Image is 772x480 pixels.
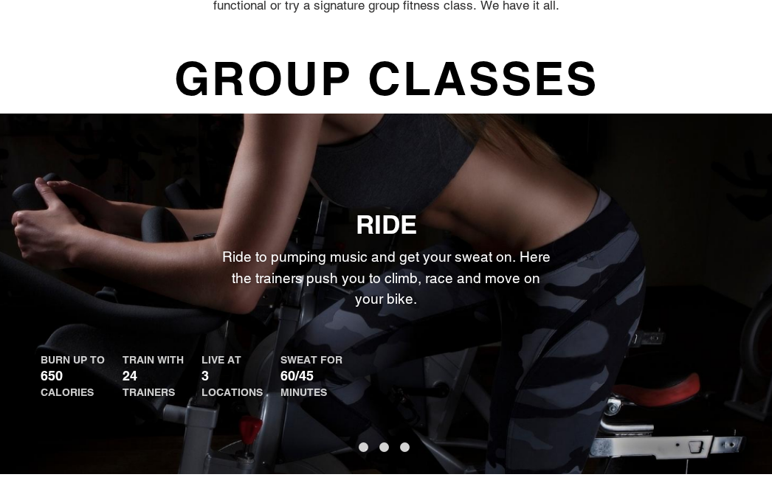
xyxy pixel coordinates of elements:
div: CALORIES [41,385,105,400]
span: GROUP CLASSES [170,44,602,114]
div: MINUTES [280,385,342,400]
button: 1 of 3 [359,442,368,452]
div: TRAINERS [123,385,184,400]
p: 24 [123,367,184,385]
p: 650 [41,367,105,385]
div: LOCATIONS [201,385,263,400]
p: 60/45 [280,367,342,385]
p: Ride to pumping music and get your sweat on. Here the trainers push you to climb, race and move o... [220,246,552,310]
div: LIVE AT [201,352,263,367]
button: 2 of 3 [379,442,389,452]
div: TRAIN WITH [123,352,184,367]
div: BURN UP TO [41,352,105,367]
div: SWEAT FOR [280,352,342,367]
p: 3 [201,367,263,385]
button: 3 of 3 [400,442,410,452]
h2: RIDE [41,209,731,240]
